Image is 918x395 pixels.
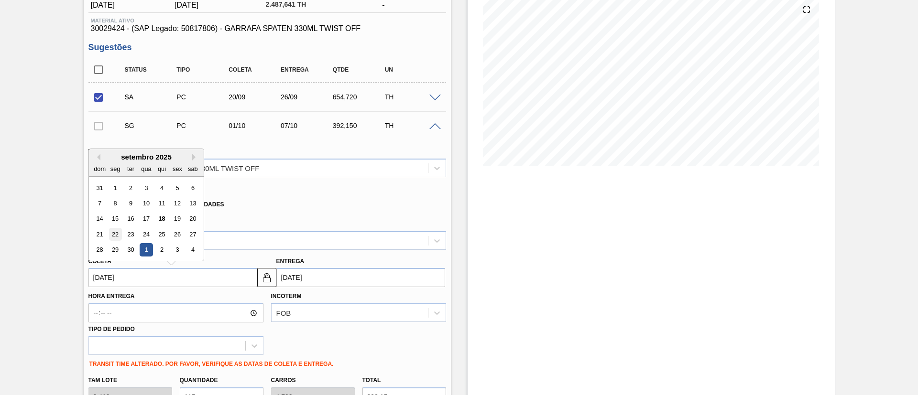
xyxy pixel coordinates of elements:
div: month 2025-09 [92,180,200,257]
div: Choose domingo, 21 de setembro de 2025 [93,228,106,241]
div: Choose terça-feira, 30 de setembro de 2025 [124,244,137,256]
label: Incoterm [271,293,302,299]
div: Choose sábado, 20 de setembro de 2025 [186,213,199,225]
span: [DATE] [91,1,117,10]
label: Carros [271,377,296,384]
div: Choose segunda-feira, 1 de setembro de 2025 [109,181,121,194]
div: Choose sábado, 6 de setembro de 2025 [186,181,199,194]
div: Choose quarta-feira, 10 de setembro de 2025 [140,197,153,210]
div: Choose sexta-feira, 26 de setembro de 2025 [171,228,184,241]
div: Entrega [278,66,336,73]
label: Tipo de pedido [88,326,135,332]
div: Choose terça-feira, 2 de setembro de 2025 [124,181,137,194]
label: TRANSIT TIME ALTERADO. POR FAVOR, VERIFIQUE AS DATAS DE COLETA E ENTREGA. [89,361,334,367]
label: Quantidade [180,377,218,384]
div: Choose quinta-feira, 18 de setembro de 2025 [155,213,168,225]
div: Qtde [330,66,388,73]
div: Pedido de Compra [174,93,232,101]
label: Tam lote [88,374,172,387]
div: 01/10/2025 [226,122,284,129]
div: 26/09/2025 [278,93,336,101]
div: ter [124,162,137,175]
span: Material ativo [91,18,444,23]
div: setembro 2025 [89,153,204,161]
div: Choose quinta-feira, 4 de setembro de 2025 [155,181,168,194]
div: Choose sábado, 27 de setembro de 2025 [186,228,199,241]
div: sex [171,162,184,175]
div: Choose quarta-feira, 3 de setembro de 2025 [140,181,153,194]
div: Tipo [174,66,232,73]
input: dd/mm/yyyy [276,268,445,287]
div: 654,720 [330,93,388,101]
img: locked [261,272,273,283]
div: 392,150 [330,122,388,129]
div: Coleta [226,66,284,73]
input: dd/mm/yyyy [88,268,257,287]
div: Choose domingo, 28 de setembro de 2025 [93,244,106,256]
div: qua [140,162,153,175]
button: locked [257,268,276,287]
div: Choose segunda-feira, 15 de setembro de 2025 [109,213,121,225]
span: 30029424 - (SAP Legado: 50817806) - GARRAFA SPATEN 330ML TWIST OFF [91,24,444,33]
div: FOB [276,309,291,317]
div: Choose sábado, 13 de setembro de 2025 [186,197,199,210]
div: Choose terça-feira, 16 de setembro de 2025 [124,213,137,225]
div: 07/10/2025 [278,122,336,129]
div: Choose quinta-feira, 2 de outubro de 2025 [155,244,168,256]
label: Material [88,148,118,155]
div: Choose terça-feira, 23 de setembro de 2025 [124,228,137,241]
label: Entrega [276,258,305,265]
div: UN [382,66,440,73]
div: Status [122,66,180,73]
div: Choose domingo, 14 de setembro de 2025 [93,213,106,225]
div: 20/09/2025 [226,93,284,101]
label: Total [362,377,381,384]
button: Next Month [192,154,199,160]
div: Choose sexta-feira, 12 de setembro de 2025 [171,197,184,210]
div: Choose quinta-feira, 11 de setembro de 2025 [155,197,168,210]
div: qui [155,162,168,175]
div: Choose domingo, 31 de agosto de 2025 [93,181,106,194]
span: 2.487,641 TH [266,1,325,8]
div: Choose segunda-feira, 22 de setembro de 2025 [109,228,121,241]
div: TH [382,122,440,129]
span: [DATE] [175,1,208,10]
div: Choose segunda-feira, 8 de setembro de 2025 [109,197,121,210]
div: Choose quarta-feira, 1 de outubro de 2025 [140,244,153,256]
div: Choose quarta-feira, 17 de setembro de 2025 [140,213,153,225]
div: Choose sábado, 4 de outubro de 2025 [186,244,199,256]
div: Choose sexta-feira, 19 de setembro de 2025 [171,213,184,225]
div: Choose quinta-feira, 25 de setembro de 2025 [155,228,168,241]
div: Choose terça-feira, 9 de setembro de 2025 [124,197,137,210]
div: Choose domingo, 7 de setembro de 2025 [93,197,106,210]
div: Choose segunda-feira, 29 de setembro de 2025 [109,244,121,256]
div: Choose sexta-feira, 5 de setembro de 2025 [171,181,184,194]
label: Coleta [88,258,111,265]
div: Choose sexta-feira, 3 de outubro de 2025 [171,244,184,256]
h3: Sugestões [88,43,446,53]
div: Sugestão Alterada [122,93,180,101]
div: dom [93,162,106,175]
label: Hora Entrega [88,289,263,303]
div: Pedido de Compra [174,122,232,129]
button: Previous Month [94,154,100,160]
div: sab [186,162,199,175]
div: seg [109,162,121,175]
div: TH [382,93,440,101]
div: Choose quarta-feira, 24 de setembro de 2025 [140,228,153,241]
div: Sugestão Criada [122,122,180,129]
